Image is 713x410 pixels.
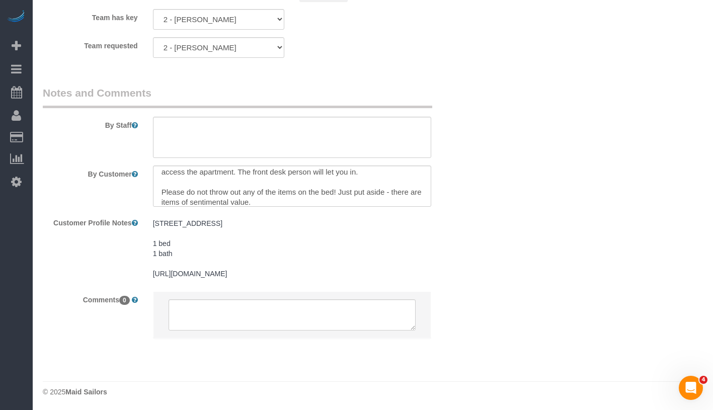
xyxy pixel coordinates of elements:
[35,117,145,130] label: By Staff
[35,9,145,23] label: Team has key
[35,214,145,228] label: Customer Profile Notes
[35,166,145,179] label: By Customer
[35,37,145,51] label: Team requested
[699,376,707,384] span: 4
[679,376,703,400] iframe: Intercom live chat
[43,387,703,397] div: © 2025
[119,296,130,305] span: 0
[153,218,431,279] pre: [STREET_ADDRESS] 1 bed 1 bath [URL][DOMAIN_NAME]
[43,86,432,108] legend: Notes and Comments
[65,388,107,396] strong: Maid Sailors
[6,10,26,24] img: Automaid Logo
[35,291,145,305] label: Comments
